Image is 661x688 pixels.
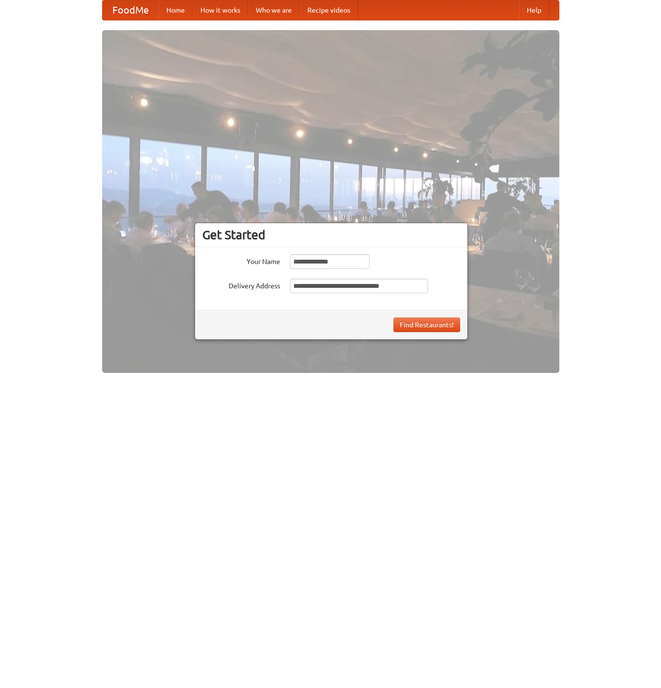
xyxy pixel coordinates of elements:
a: How it works [193,0,248,20]
a: Who we are [248,0,300,20]
label: Delivery Address [202,279,280,291]
a: Recipe videos [300,0,358,20]
a: Home [159,0,193,20]
h3: Get Started [202,228,460,242]
label: Your Name [202,254,280,266]
button: Find Restaurants! [393,318,460,332]
a: FoodMe [103,0,159,20]
a: Help [519,0,549,20]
